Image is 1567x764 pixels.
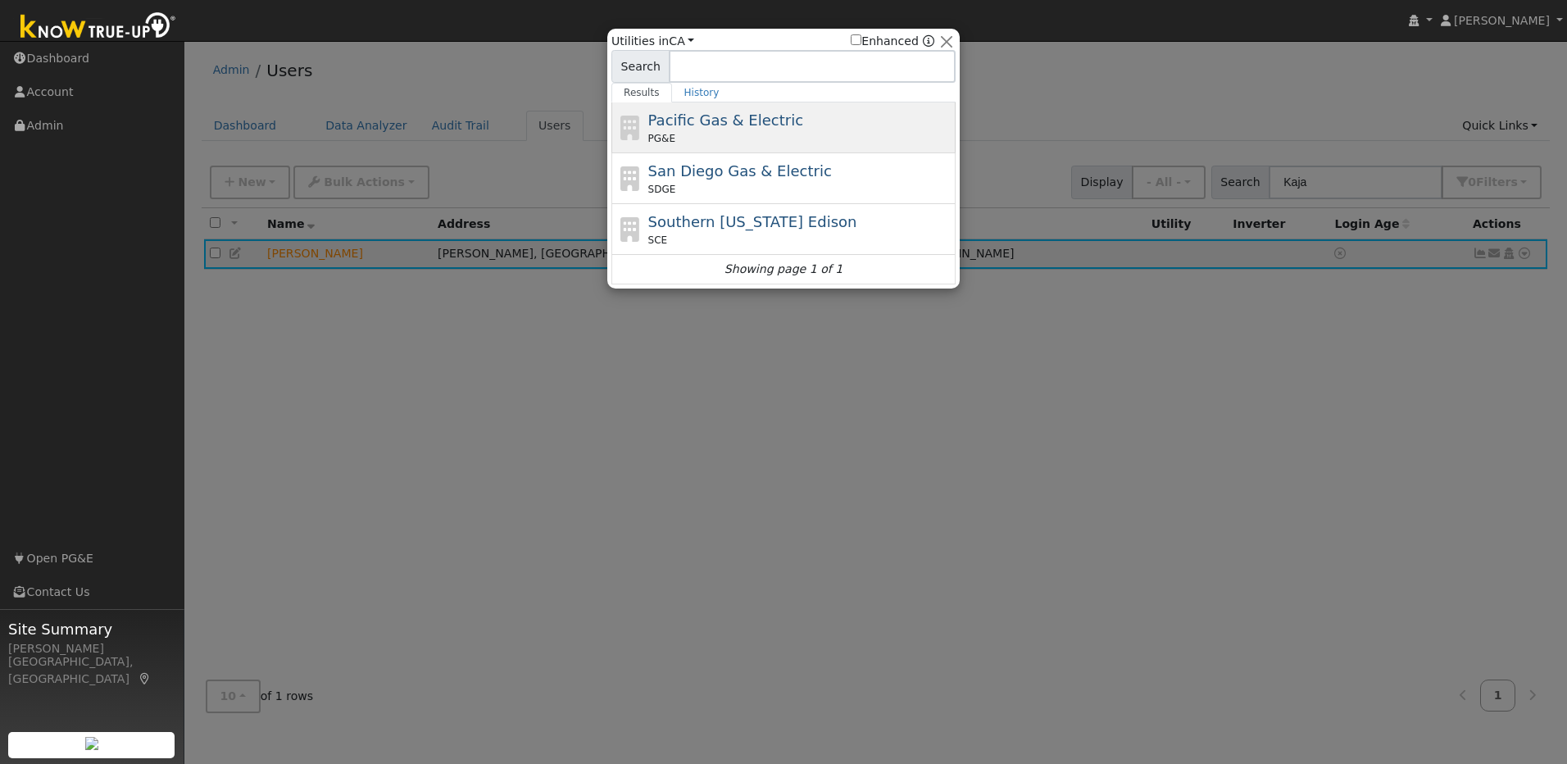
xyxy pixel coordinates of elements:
a: Map [138,672,152,685]
span: Site Summary [8,618,175,640]
span: SDGE [648,182,676,197]
a: CA [669,34,694,48]
img: retrieve [85,737,98,750]
span: Show enhanced providers [851,33,934,50]
label: Enhanced [851,33,919,50]
i: Showing page 1 of 1 [724,261,843,278]
span: Southern [US_STATE] Edison [648,213,857,230]
span: PG&E [648,131,675,146]
span: Utilities in [611,33,694,50]
span: SCE [648,233,668,248]
span: San Diego Gas & Electric [648,162,832,180]
a: Results [611,83,672,102]
span: Search [611,50,670,83]
div: [PERSON_NAME] [8,640,175,657]
img: Know True-Up [12,9,184,46]
span: Pacific Gas & Electric [648,111,803,129]
a: History [672,83,732,102]
a: Enhanced Providers [923,34,934,48]
div: [GEOGRAPHIC_DATA], [GEOGRAPHIC_DATA] [8,653,175,688]
input: Enhanced [851,34,861,45]
span: [PERSON_NAME] [1454,14,1550,27]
